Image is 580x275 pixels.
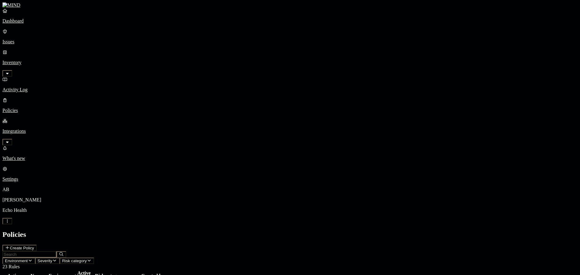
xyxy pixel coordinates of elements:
[2,2,20,8] img: MIND
[2,108,578,113] p: Policies
[38,259,52,263] span: Severity
[2,39,578,45] p: Issues
[2,156,578,161] p: What's new
[2,208,578,213] p: Echo Health
[2,197,578,203] p: [PERSON_NAME]
[2,251,56,258] input: Search
[2,60,578,65] p: Inventory
[2,18,578,24] p: Dashboard
[2,264,20,269] span: 23 Rules
[2,128,578,134] p: Integrations
[62,259,87,263] span: Risk category
[5,259,28,263] span: Environment
[2,187,9,192] span: AB
[2,230,578,239] h2: Policies
[2,245,37,251] button: Create Policy
[2,87,578,92] p: Activity Log
[2,176,578,182] p: Settings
